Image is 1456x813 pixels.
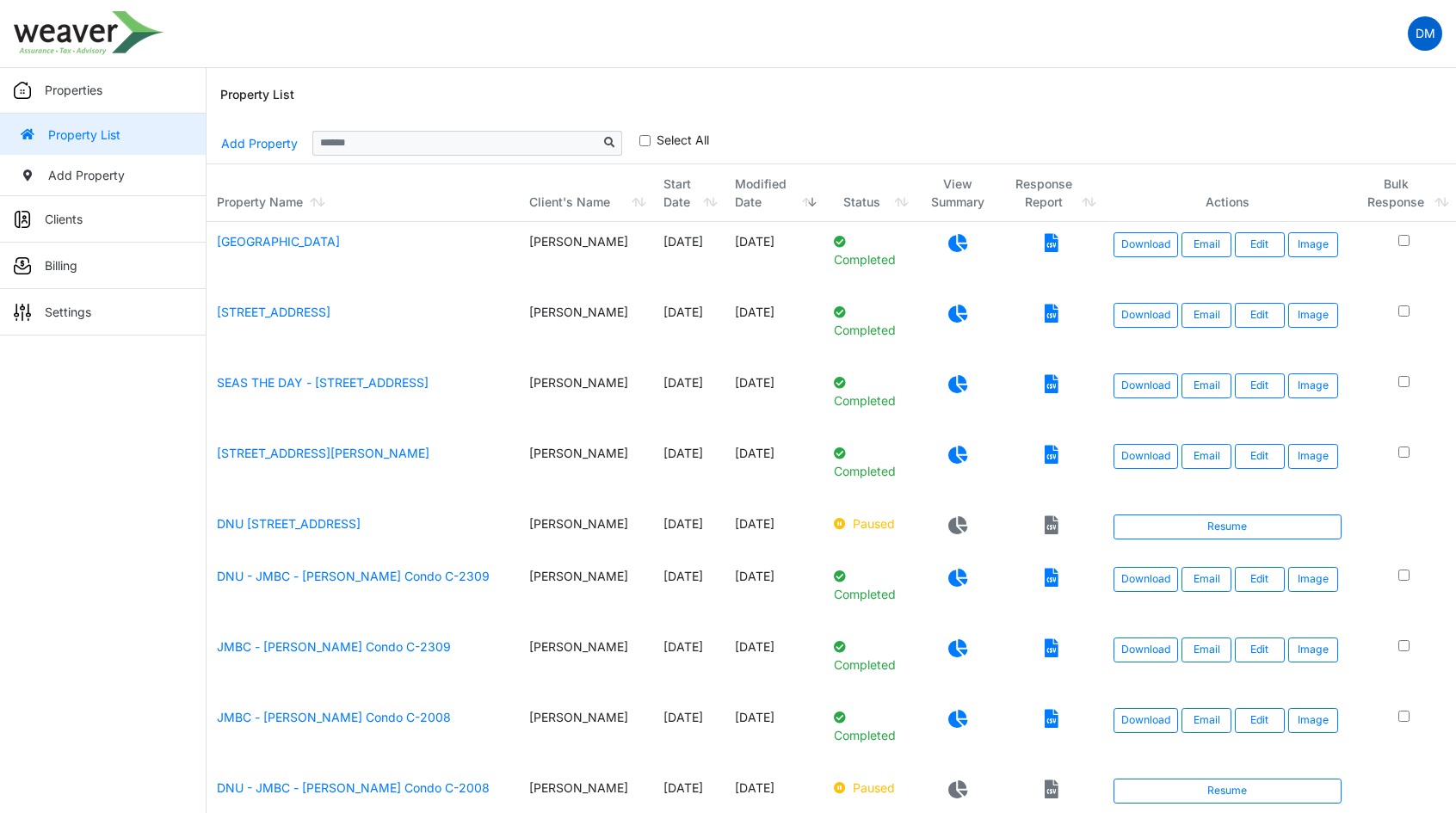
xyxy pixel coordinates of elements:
[1235,303,1285,327] a: Edit
[1114,444,1178,468] a: Download
[1114,514,1342,539] a: Resume
[916,164,999,222] th: View Summary
[1103,164,1352,222] th: Actions
[725,434,824,504] td: [DATE]
[1235,708,1285,732] a: Edit
[519,557,653,627] td: [PERSON_NAME]
[14,304,31,321] img: sidemenu_settings.png
[1114,779,1342,803] a: Resume
[1288,444,1338,468] button: Image
[824,164,916,222] th: Status: activate to sort column ascending
[834,567,906,603] p: Completed
[519,222,653,293] td: [PERSON_NAME]
[217,375,429,390] a: SEAS THE DAY - [STREET_ADDRESS]
[1181,708,1231,732] button: Email
[725,222,824,293] td: [DATE]
[1114,708,1178,732] a: Download
[725,164,824,222] th: Modified Date: activate to sort column ascending
[1114,567,1178,591] a: Download
[1235,373,1285,397] a: Edit
[14,11,164,55] img: spp logo
[834,779,906,797] p: Paused
[1288,303,1338,327] button: Image
[519,504,653,557] td: [PERSON_NAME]
[207,164,519,222] th: Property Name: activate to sort column ascending
[14,82,31,99] img: sidemenu_properties.png
[45,303,91,321] p: Settings
[519,293,653,363] td: [PERSON_NAME]
[834,373,906,410] p: Completed
[217,446,429,460] a: [STREET_ADDRESS][PERSON_NAME]
[519,164,653,222] th: Client's Name: activate to sort column ascending
[1288,232,1338,256] button: Image
[1288,708,1338,732] button: Image
[519,627,653,698] td: [PERSON_NAME]
[1288,637,1338,662] button: Image
[312,131,598,155] input: Sizing example input
[1114,303,1178,327] a: Download
[217,710,451,724] a: JMBC - [PERSON_NAME] Condo C-2008
[725,293,824,363] td: [DATE]
[1181,232,1231,256] button: Email
[834,232,906,268] p: Completed
[725,363,824,434] td: [DATE]
[14,257,31,274] img: sidemenu_billing.png
[217,305,330,319] a: [STREET_ADDRESS]
[834,708,906,744] p: Completed
[217,516,361,531] a: DNU [STREET_ADDRESS]
[653,504,725,557] td: [DATE]
[1408,16,1442,51] a: DM
[217,234,340,249] a: [GEOGRAPHIC_DATA]
[45,81,102,99] p: Properties
[834,637,906,674] p: Completed
[1181,444,1231,468] button: Email
[220,88,294,102] h6: Property List
[1416,24,1435,42] p: DM
[1114,373,1178,397] a: Download
[653,627,725,698] td: [DATE]
[725,504,824,557] td: [DATE]
[999,164,1103,222] th: Response Report: activate to sort column ascending
[653,293,725,363] td: [DATE]
[1181,637,1231,662] button: Email
[220,128,299,158] a: Add Property
[1181,373,1231,397] button: Email
[653,363,725,434] td: [DATE]
[1181,567,1231,591] button: Email
[14,211,31,228] img: sidemenu_client.png
[1114,232,1178,256] a: Download
[1114,637,1178,662] a: Download
[217,639,451,654] a: JMBC - [PERSON_NAME] Condo C-2309
[834,303,906,339] p: Completed
[1288,567,1338,591] button: Image
[1288,373,1338,397] button: Image
[657,131,709,149] label: Select All
[725,698,824,768] td: [DATE]
[1235,567,1285,591] a: Edit
[217,780,490,795] a: DNU - JMBC - [PERSON_NAME] Condo C-2008
[1235,444,1285,468] a: Edit
[653,698,725,768] td: [DATE]
[217,569,490,583] a: DNU - JMBC - [PERSON_NAME] Condo C-2309
[45,256,77,274] p: Billing
[653,164,725,222] th: Start Date: activate to sort column ascending
[653,434,725,504] td: [DATE]
[519,698,653,768] td: [PERSON_NAME]
[834,444,906,480] p: Completed
[45,210,83,228] p: Clients
[1352,164,1456,222] th: Bulk Response: activate to sort column ascending
[834,514,906,533] p: Paused
[725,557,824,627] td: [DATE]
[653,557,725,627] td: [DATE]
[1235,637,1285,662] a: Edit
[653,222,725,293] td: [DATE]
[519,434,653,504] td: [PERSON_NAME]
[725,627,824,698] td: [DATE]
[519,363,653,434] td: [PERSON_NAME]
[1181,303,1231,327] button: Email
[1235,232,1285,256] a: Edit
